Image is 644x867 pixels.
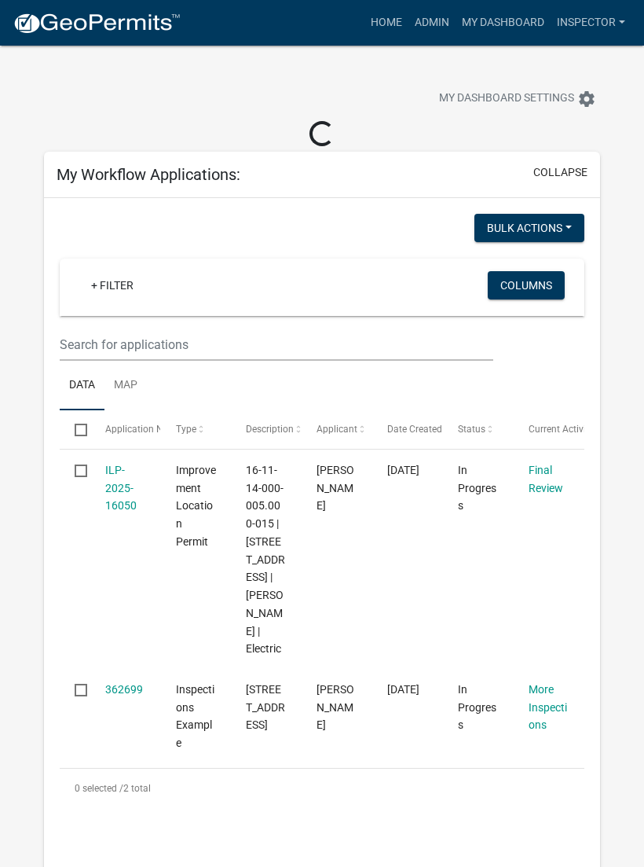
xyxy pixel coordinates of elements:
button: Bulk Actions [474,214,584,242]
datatable-header-cell: Applicant [302,410,372,448]
span: Type [176,424,196,435]
datatable-header-cell: Current Activity [514,410,584,448]
datatable-header-cell: Description [231,410,302,448]
a: ILP-2025-16050 [105,464,137,512]
a: More Inspections [529,683,567,732]
span: 16-11-14-000-005.000-015 | 1747 S CO RD 60 SW | Dave Springmeyer | Electric [246,464,285,656]
datatable-header-cell: Select [60,410,90,448]
span: Tim Kramer [317,464,354,512]
input: Search for applications [60,329,493,361]
datatable-header-cell: Application Number [90,410,160,448]
button: collapse [533,164,587,181]
span: In Progress [458,683,496,732]
span: 01/10/2025 [387,683,419,696]
span: Application Number [105,424,191,435]
span: 2526 N CO RD 860 E [246,683,285,732]
a: Admin [408,8,456,38]
i: settings [577,90,596,108]
datatable-header-cell: Status [443,410,514,448]
a: Home [364,8,408,38]
span: Description [246,424,294,435]
span: In Progress [458,464,496,512]
span: My Dashboard Settings [439,90,574,108]
h5: My Workflow Applications: [57,165,240,184]
span: 0 selected / [75,783,123,794]
a: Map [104,361,147,411]
a: My Dashboard [456,8,551,38]
span: Tim Kramer [317,683,354,732]
span: 02/26/2025 [387,464,419,476]
span: Improvement Location Permit [176,464,216,548]
a: 362699 [105,683,143,696]
span: Inspections Example [176,683,214,749]
a: Data [60,361,104,411]
span: Current Activity [529,424,594,435]
span: Status [458,424,485,435]
a: Inspector [551,8,631,38]
a: Final Review [529,464,563,494]
span: Date Created [387,424,442,435]
a: + Filter [79,271,146,299]
button: My Dashboard Settingssettings [426,83,609,114]
datatable-header-cell: Type [160,410,231,448]
div: 2 total [60,769,584,808]
span: Applicant [317,424,357,435]
datatable-header-cell: Date Created [372,410,443,448]
button: Columns [488,271,565,299]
